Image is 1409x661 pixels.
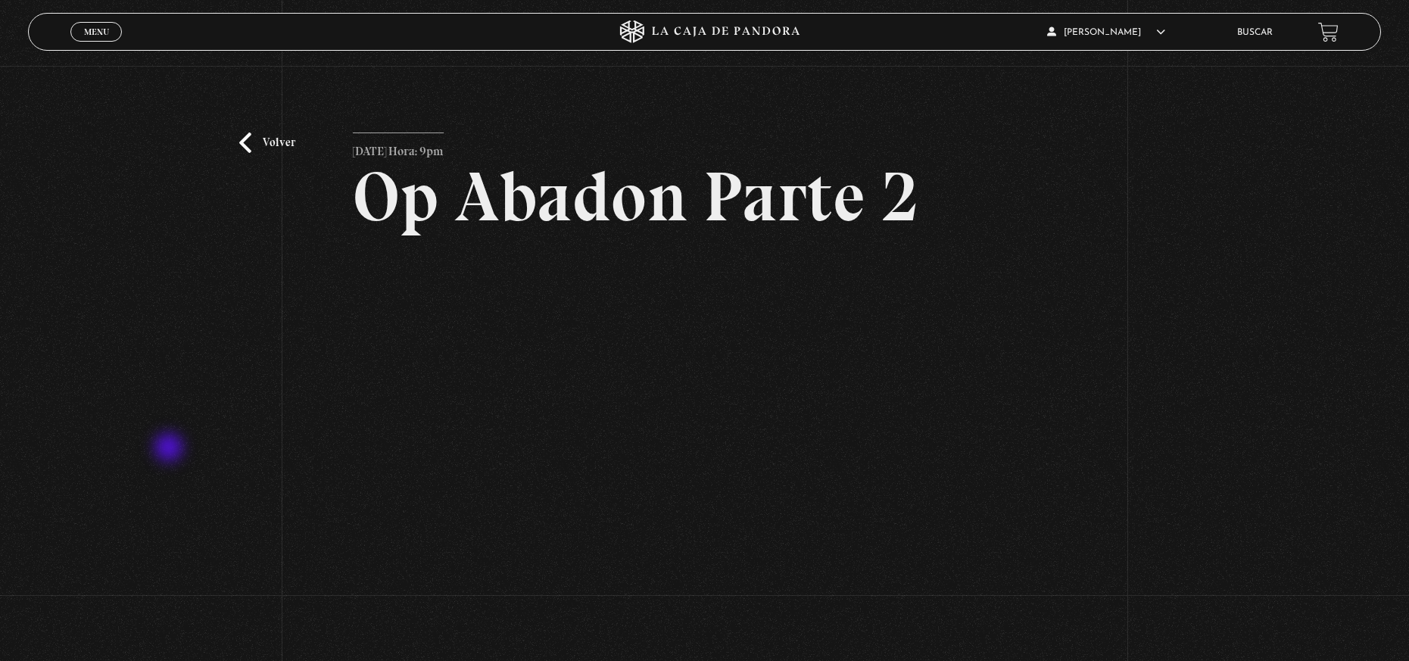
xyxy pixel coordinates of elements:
[353,254,1056,653] iframe: Dailymotion video player – Abadon Hoy
[239,133,295,153] a: Volver
[1318,22,1339,42] a: View your shopping cart
[1047,28,1165,37] span: [PERSON_NAME]
[84,27,109,36] span: Menu
[79,40,114,51] span: Cerrar
[353,162,1056,232] h2: Op Abadon Parte 2
[353,133,444,163] p: [DATE] Hora: 9pm
[1237,28,1273,37] a: Buscar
